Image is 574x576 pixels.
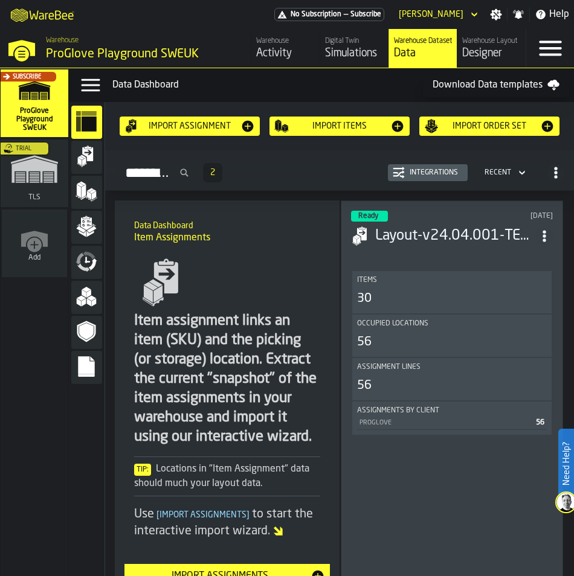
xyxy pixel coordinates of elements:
[154,511,252,519] span: Import Assignments
[388,164,468,181] button: button-Integrations
[156,511,160,519] span: [
[352,358,552,400] div: stat-Assignment lines
[320,29,389,68] a: link-to-/wh/i/3029b44a-deb1-4df6-9711-67e1c2cc458a/simulations
[530,7,574,22] label: button-toggle-Help
[134,219,320,231] h2: Sub Title
[480,165,528,180] div: DropdownMenuValue-4
[423,73,569,97] a: Download Data templates
[46,36,79,45] span: Warehouse
[357,406,547,415] div: Title
[274,8,384,21] a: link-to-/wh/i/3029b44a-deb1-4df6-9711-67e1c2cc458a/pricing/
[357,377,372,394] div: 56
[71,351,102,385] li: menu Files
[357,363,421,371] span: Assignment lines
[256,37,315,45] div: Warehouse
[71,211,102,245] li: menu Orders
[352,315,552,357] div: stat-Occupied Locations
[357,319,547,328] div: Title
[357,363,547,371] div: Title
[247,511,250,519] span: ]
[139,121,240,131] div: Import assignment
[559,430,573,498] label: Need Help?
[357,415,547,430] div: StatList-item-PROGLOVE
[394,37,453,45] div: Warehouse Datasets
[325,46,384,60] div: Simulations
[46,46,241,63] div: ProGlove Playground SWEUK
[352,402,552,435] div: stat-Assignments by Client
[134,312,320,447] div: Item assignment links an item (SKU) and the picking (or storage) location. Extract the current "s...
[134,464,151,476] span: Tip:
[1,139,68,210] a: link-to-/wh/i/a8495f31-1441-4171-859b-8a4fcce51920/simulations
[419,117,559,136] button: button-Import Order Set
[134,506,320,540] div: Use to start the interactive import wizard.
[112,78,423,92] div: Data Dashboard
[357,290,372,307] div: 30
[536,419,544,426] span: 56
[462,37,521,45] div: Warehouse Layout
[394,46,453,60] div: Data
[485,168,511,177] div: DropdownMenuValue-4
[357,319,428,328] span: Occupied Locations
[351,269,553,443] section: card-AssignmentDashboardCard
[508,8,529,21] label: button-toggle-Notifications
[389,29,457,68] a: link-to-/wh/i/3029b44a-deb1-4df6-9711-67e1c2cc458a/data
[2,210,67,280] a: link-to-/wh/new
[71,106,102,139] li: menu Data Dashboard
[357,276,547,284] div: Title
[71,281,102,315] li: menu Datasets
[549,7,569,22] span: Help
[291,10,341,19] span: No Subscription
[74,73,108,97] label: button-toggle-Data Menu
[16,146,31,152] span: Trial
[198,163,227,182] div: ButtonLoadMore-Load More-Prev-First-Last
[439,121,540,131] div: Import Order Set
[351,211,388,222] div: status-3 2
[357,406,439,415] span: Assignments by Client
[274,8,384,21] div: Menu Subscription
[120,117,260,136] button: button-Import assignment
[105,150,574,191] h2: button-Assignments
[357,276,377,284] span: Items
[134,462,320,491] div: Locations in "Item Assignment" data should much your layout data.
[28,254,40,262] span: Add
[457,29,526,68] a: link-to-/wh/i/3029b44a-deb1-4df6-9711-67e1c2cc458a/designer
[124,210,330,254] div: title-Item Assignments
[71,141,102,174] li: menu Assignments
[358,213,378,220] span: Ready
[485,8,507,21] label: button-toggle-Settings
[71,176,102,210] li: menu Items
[526,29,574,68] label: button-toggle-Menu
[357,334,372,351] div: 56
[251,29,320,68] a: link-to-/wh/i/3029b44a-deb1-4df6-9711-67e1c2cc458a/feed/
[399,10,463,19] div: DropdownMenuValue-Jean Hubert Desvernay
[375,226,536,246] h3: Layout-v24.04.001-TEMPLATE (1) 3.csv
[13,74,41,80] span: Subscribe
[1,69,68,139] a: link-to-/wh/i/3029b44a-deb1-4df6-9711-67e1c2cc458a/simulations
[350,10,381,19] span: Subscribe
[71,316,102,350] li: menu Policies
[344,10,348,19] span: —
[71,246,102,280] li: menu Feed
[134,231,210,245] span: Item Assignments
[325,37,384,45] div: Digital Twin
[256,46,315,60] div: Activity
[210,168,215,177] span: 2
[462,46,521,60] div: Designer
[352,271,552,313] div: stat-Items
[394,7,480,22] div: DropdownMenuValue-Jean Hubert Desvernay
[269,117,410,136] button: button-Import Items
[360,419,531,427] div: PROGLOVE
[471,212,553,220] div: Updated: 01/07/2025 18:45:52 Created: 01/07/2025 18:45:47
[289,121,390,131] div: Import Items
[405,168,463,177] div: Integrations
